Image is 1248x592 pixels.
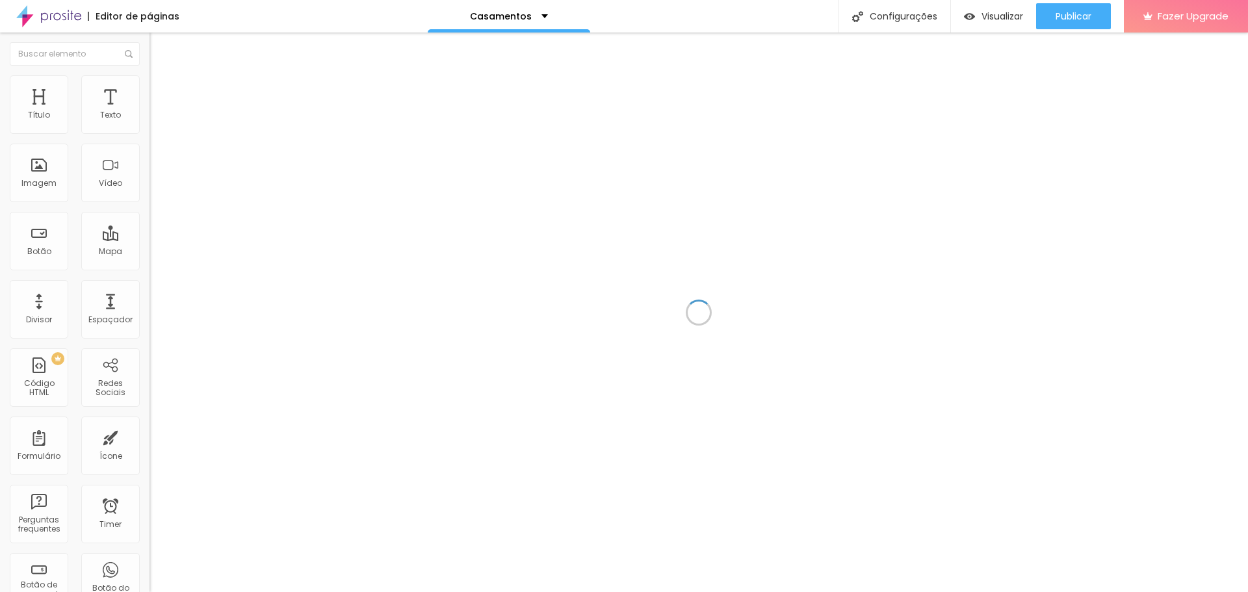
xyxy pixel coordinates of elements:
div: Código HTML [13,379,64,398]
div: Formulário [18,452,60,461]
div: Divisor [26,315,52,324]
span: Visualizar [981,11,1023,21]
div: Espaçador [88,315,133,324]
div: Mapa [99,247,122,256]
img: Icone [125,50,133,58]
img: Icone [852,11,863,22]
div: Ícone [99,452,122,461]
p: Casamentos [470,12,532,21]
div: Timer [99,520,122,529]
button: Publicar [1036,3,1111,29]
span: Publicar [1056,11,1091,21]
div: Redes Sociais [84,379,136,398]
div: Imagem [21,179,57,188]
div: Texto [100,110,121,120]
div: Título [28,110,50,120]
button: Visualizar [951,3,1036,29]
span: Fazer Upgrade [1158,10,1228,21]
div: Botão [27,247,51,256]
div: Vídeo [99,179,122,188]
input: Buscar elemento [10,42,140,66]
img: view-1.svg [964,11,975,22]
div: Perguntas frequentes [13,515,64,534]
div: Editor de páginas [88,12,179,21]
